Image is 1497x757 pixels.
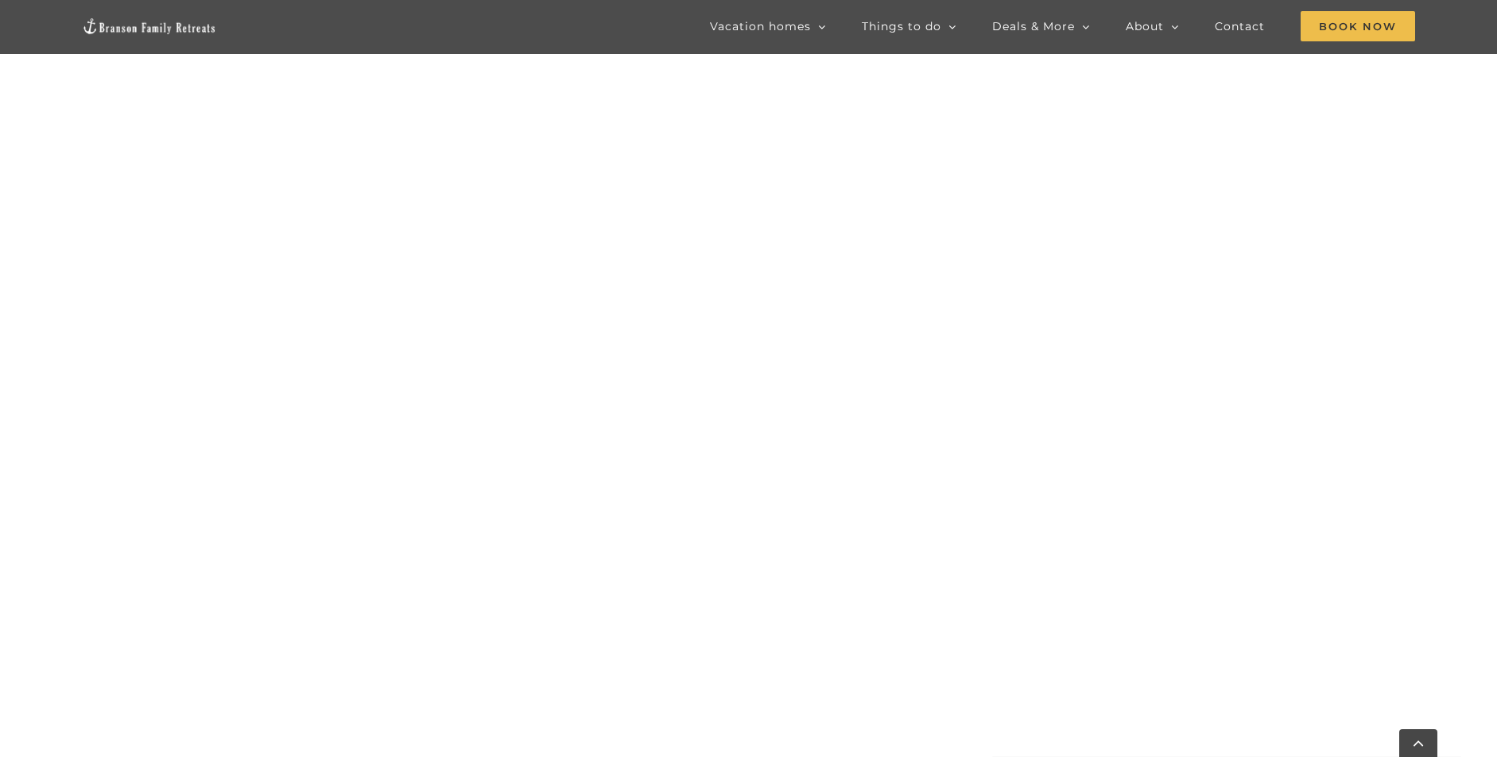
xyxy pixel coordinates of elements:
a: Deals & More [992,2,1090,51]
span: Deals & More [992,21,1075,32]
span: Contact [1215,21,1265,32]
span: Things to do [862,21,941,32]
a: Contact [1215,2,1265,51]
img: Branson Family Retreats Logo [82,17,217,36]
a: Vacation homes [710,2,826,51]
b: Find that Vacation Feeling [453,321,1043,377]
span: Vacation homes [710,21,811,32]
nav: Main Menu Sticky [710,2,1415,51]
a: About [1126,2,1179,51]
a: Book Now [1301,2,1415,51]
a: Things to do [862,2,956,51]
span: Book Now [1301,11,1415,41]
span: About [1126,21,1164,32]
h1: [GEOGRAPHIC_DATA], [GEOGRAPHIC_DATA], [US_STATE] [432,378,1065,411]
iframe: Branson Family Retreats - Opens on Book page - Availability/Property Search Widget [629,422,867,526]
